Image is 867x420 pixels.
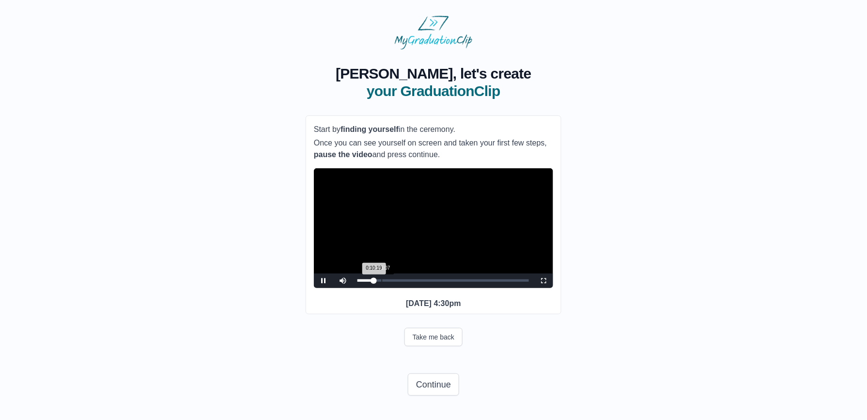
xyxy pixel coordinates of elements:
button: Continue [408,373,459,396]
span: your GraduationClip [336,82,531,100]
p: Start by in the ceremony. [314,124,553,135]
img: MyGraduationClip [395,16,472,49]
button: Mute [333,274,353,288]
p: [DATE] 4:30pm [314,298,553,309]
button: Fullscreen [534,274,553,288]
div: Progress Bar [357,279,529,282]
button: Pause [314,274,333,288]
span: [PERSON_NAME], let's create [336,65,531,82]
button: Take me back [404,328,463,346]
div: Video Player [314,168,553,288]
b: pause the video [314,150,372,159]
p: Once you can see yourself on screen and taken your first few steps, and press continue. [314,137,553,161]
b: finding yourself [341,125,399,133]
